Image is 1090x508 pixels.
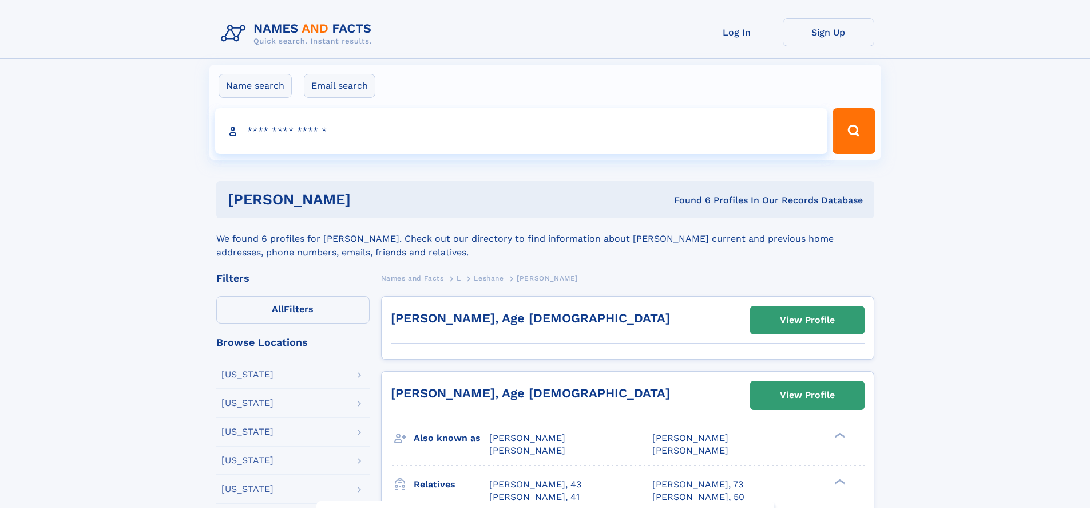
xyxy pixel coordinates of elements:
div: ❯ [832,431,846,439]
a: [PERSON_NAME], 43 [489,478,581,491]
a: [PERSON_NAME], 41 [489,491,580,503]
a: [PERSON_NAME], Age [DEMOGRAPHIC_DATA] [391,311,670,325]
span: Leshane [474,274,504,282]
div: [US_STATE] [221,485,274,494]
a: Names and Facts [381,271,444,285]
span: All [272,304,284,314]
label: Filters [216,296,370,324]
label: Name search [219,74,292,98]
span: [PERSON_NAME] [652,432,728,443]
span: [PERSON_NAME] [517,274,578,282]
div: [US_STATE] [221,399,274,408]
div: Found 6 Profiles In Our Records Database [512,194,863,207]
a: L [457,271,461,285]
input: search input [215,108,828,154]
a: Log In [691,18,783,46]
label: Email search [304,74,375,98]
span: [PERSON_NAME] [489,432,565,443]
a: Leshane [474,271,504,285]
a: View Profile [751,381,864,409]
span: L [457,274,461,282]
button: Search Button [833,108,875,154]
a: [PERSON_NAME], 73 [652,478,743,491]
h3: Relatives [414,475,489,494]
img: Logo Names and Facts [216,18,381,49]
div: Browse Locations [216,337,370,348]
span: [PERSON_NAME] [489,445,565,456]
div: We found 6 profiles for [PERSON_NAME]. Check out our directory to find information about [PERSON_... [216,218,874,259]
div: [US_STATE] [221,427,274,436]
span: [PERSON_NAME] [652,445,728,456]
h3: Also known as [414,428,489,448]
a: View Profile [751,306,864,334]
a: [PERSON_NAME], 50 [652,491,744,503]
a: Sign Up [783,18,874,46]
div: ❯ [832,478,846,485]
div: Filters [216,273,370,283]
h1: [PERSON_NAME] [228,192,513,207]
a: [PERSON_NAME], Age [DEMOGRAPHIC_DATA] [391,386,670,400]
div: [US_STATE] [221,456,274,465]
div: [US_STATE] [221,370,274,379]
div: View Profile [780,307,835,333]
div: View Profile [780,382,835,408]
